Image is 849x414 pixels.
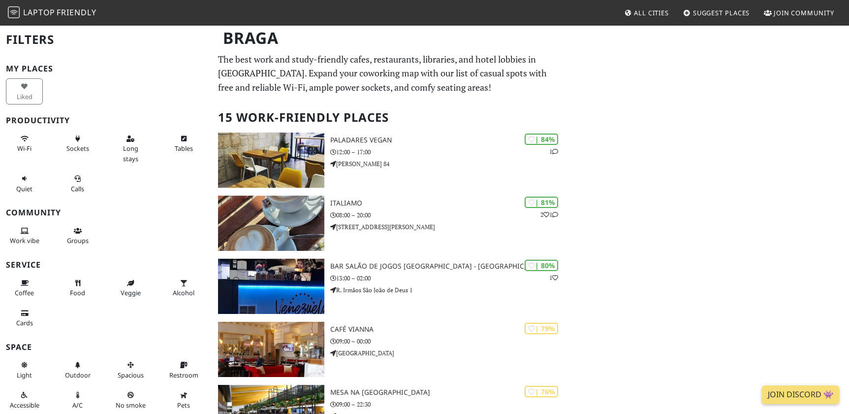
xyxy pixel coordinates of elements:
a: Italiamo | 81% 21 Italiamo 08:00 – 20:00 [STREET_ADDRESS][PERSON_NAME] [212,196,566,251]
img: Paladares Vegan [218,133,324,188]
p: 1 [549,273,558,282]
button: Accessible [6,387,43,413]
span: Spacious [118,371,144,379]
p: 09:00 – 22:30 [330,400,566,409]
p: [GEOGRAPHIC_DATA] [330,348,566,358]
button: Quiet [6,171,43,197]
span: Coffee [15,288,34,297]
img: Café Vianna [218,322,324,377]
button: Wi-Fi [6,131,43,157]
span: Power sockets [66,144,89,153]
span: Stable Wi-Fi [17,144,31,153]
img: Bar Salão De Jogos Venezuela - Jony [218,259,324,314]
p: 2 1 [540,210,558,219]
span: Friendly [57,7,96,18]
h3: Mesa na [GEOGRAPHIC_DATA] [330,388,566,397]
span: Natural light [17,371,32,379]
h2: 15 Work-Friendly Places [218,103,560,133]
a: Paladares Vegan | 84% 1 Paladares Vegan 12:00 – 17:00 [PERSON_NAME] 84 [212,133,566,188]
a: LaptopFriendly LaptopFriendly [8,4,96,22]
a: Join Community [760,4,838,22]
h3: Italiamo [330,199,566,207]
h3: Bar Salão De Jogos [GEOGRAPHIC_DATA] - [GEOGRAPHIC_DATA] [330,262,566,271]
span: Laptop [23,7,55,18]
button: No smoke [112,387,149,413]
button: Coffee [6,275,43,301]
button: Veggie [112,275,149,301]
span: Alcohol [173,288,194,297]
span: Quiet [16,184,32,193]
span: All Cities [634,8,669,17]
span: People working [10,236,39,245]
button: Tables [165,131,202,157]
p: 12:00 – 17:00 [330,147,566,157]
a: Suggest Places [679,4,754,22]
img: Italiamo [218,196,324,251]
span: Video/audio calls [71,184,84,193]
span: Food [70,288,85,297]
h3: Space [6,343,206,352]
span: Suggest Places [693,8,750,17]
p: The best work and study-friendly cafes, restaurants, libraries, and hotel lobbies in [GEOGRAPHIC_... [218,52,560,95]
span: Join Community [774,8,834,17]
span: Air conditioned [72,401,83,410]
p: 1 [549,147,558,156]
h3: Paladares Vegan [330,136,566,144]
a: Café Vianna | 79% Café Vianna 09:00 – 00:00 [GEOGRAPHIC_DATA] [212,322,566,377]
button: Light [6,357,43,383]
h3: Community [6,208,206,217]
img: LaptopFriendly [8,6,20,18]
div: | 79% [525,323,558,334]
span: Work-friendly tables [175,144,193,153]
h3: Service [6,260,206,270]
p: 08:00 – 20:00 [330,210,566,220]
div: | 81% [525,197,558,208]
button: Sockets [59,131,96,157]
span: Restroom [169,371,198,379]
button: Work vibe [6,223,43,249]
button: Alcohol [165,275,202,301]
p: 13:00 – 02:00 [330,274,566,283]
button: A/C [59,387,96,413]
span: Pet friendly [177,401,190,410]
button: Calls [59,171,96,197]
button: Outdoor [59,357,96,383]
p: R. Irmãos São João de Deus 1 [330,285,566,295]
span: Outdoor area [65,371,91,379]
p: [PERSON_NAME] 84 [330,159,566,169]
a: Join Discord 👾 [762,385,839,404]
h1: Braga [215,25,564,52]
p: 09:00 – 00:00 [330,337,566,346]
span: Veggie [121,288,141,297]
h3: Productivity [6,116,206,125]
button: Restroom [165,357,202,383]
a: All Cities [620,4,673,22]
span: Smoke free [116,401,146,410]
div: | 84% [525,134,558,145]
button: Groups [59,223,96,249]
div: | 76% [525,386,558,397]
a: Bar Salão De Jogos Venezuela - Jony | 80% 1 Bar Salão De Jogos [GEOGRAPHIC_DATA] - [GEOGRAPHIC_DA... [212,259,566,314]
span: Credit cards [16,318,33,327]
span: Group tables [67,236,89,245]
span: Long stays [123,144,138,163]
div: | 80% [525,260,558,271]
button: Pets [165,387,202,413]
h2: Filters [6,25,206,55]
span: Accessible [10,401,39,410]
button: Food [59,275,96,301]
button: Spacious [112,357,149,383]
h3: My Places [6,64,206,73]
button: Cards [6,305,43,331]
p: [STREET_ADDRESS][PERSON_NAME] [330,222,566,232]
button: Long stays [112,131,149,167]
h3: Café Vianna [330,325,566,334]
